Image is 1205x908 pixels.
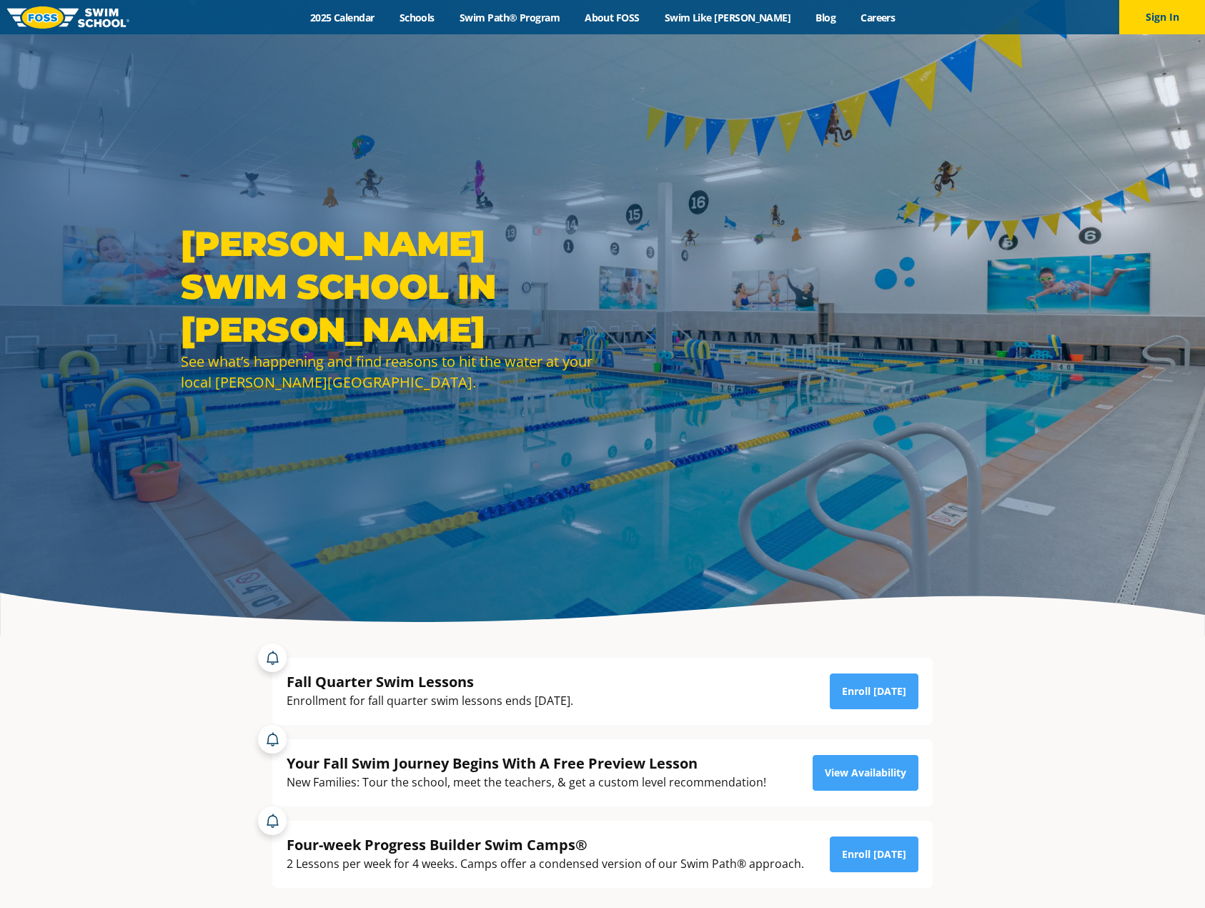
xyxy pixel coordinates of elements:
div: 2 Lessons per week for 4 weeks. Camps offer a condensed version of our Swim Path® approach. [287,854,804,874]
a: Enroll [DATE] [830,837,918,872]
img: FOSS Swim School Logo [7,6,129,29]
a: Blog [803,11,848,24]
a: Schools [387,11,447,24]
div: See what’s happening and find reasons to hit the water at your local [PERSON_NAME][GEOGRAPHIC_DATA]. [181,351,595,393]
a: View Availability [813,755,918,791]
a: Enroll [DATE] [830,673,918,709]
div: Fall Quarter Swim Lessons [287,672,573,691]
div: Enrollment for fall quarter swim lessons ends [DATE]. [287,691,573,711]
a: About FOSS [572,11,653,24]
a: Swim Path® Program [447,11,572,24]
h1: [PERSON_NAME] Swim School in [PERSON_NAME] [181,222,595,351]
div: Your Fall Swim Journey Begins With A Free Preview Lesson [287,754,766,773]
a: Swim Like [PERSON_NAME] [652,11,803,24]
div: Four-week Progress Builder Swim Camps® [287,835,804,854]
div: New Families: Tour the school, meet the teachers, & get a custom level recommendation! [287,773,766,792]
a: Careers [848,11,908,24]
a: 2025 Calendar [297,11,387,24]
